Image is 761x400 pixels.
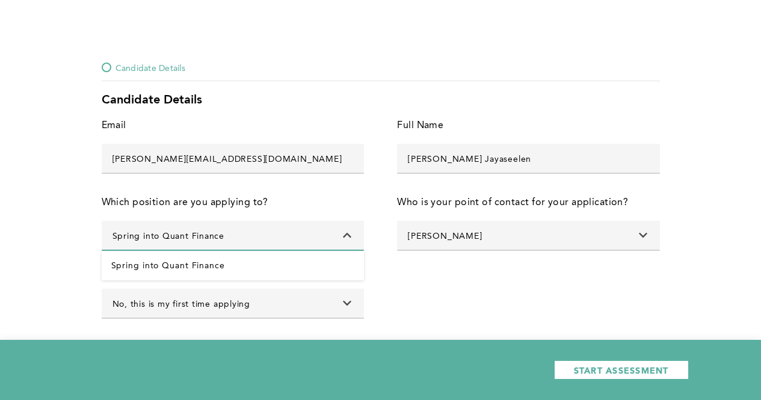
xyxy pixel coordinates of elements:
li: Spring into Quant Finance [102,251,364,280]
div: Who is your point of contact for your application? [397,194,628,211]
span: Candidate Details [116,60,185,75]
span: START ASSESSMENT [574,365,669,376]
div: Email [102,117,126,134]
div: Candidate Details [102,93,660,108]
button: START ASSESSMENT [554,360,689,380]
div: Full Name [397,117,443,134]
div: Which position are you applying to? [102,194,268,211]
